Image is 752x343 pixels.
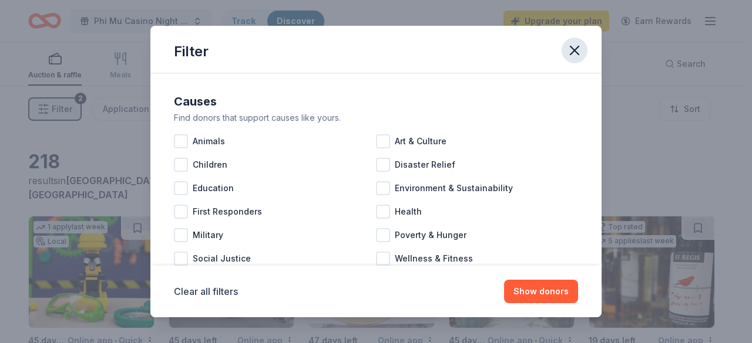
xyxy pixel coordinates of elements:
span: Military [193,228,223,242]
span: Animals [193,134,225,148]
span: Wellness & Fitness [395,252,473,266]
span: Social Justice [193,252,251,266]
span: Poverty & Hunger [395,228,466,242]
button: Clear all filters [174,284,238,298]
span: Health [395,205,422,219]
span: Education [193,181,234,195]
span: Environment & Sustainability [395,181,513,195]
button: Show donors [504,280,578,303]
div: Filter [174,42,209,61]
span: Art & Culture [395,134,446,148]
span: First Responders [193,205,262,219]
div: Find donors that support causes like yours. [174,111,578,125]
span: Children [193,158,227,172]
span: Disaster Relief [395,158,455,172]
div: Causes [174,92,578,111]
